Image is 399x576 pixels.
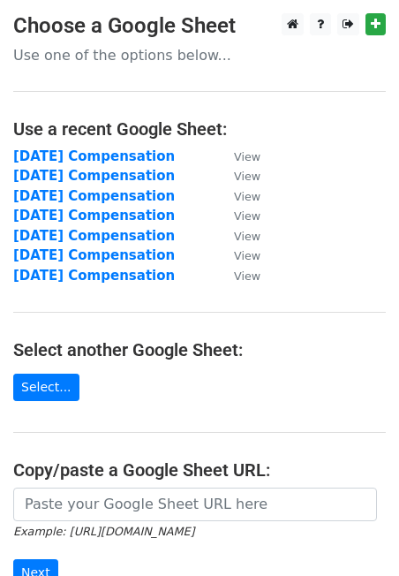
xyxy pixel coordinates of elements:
[13,247,175,263] a: [DATE] Compensation
[216,208,260,224] a: View
[13,525,194,538] small: Example: [URL][DOMAIN_NAME]
[13,208,175,224] a: [DATE] Compensation
[234,230,260,243] small: View
[216,268,260,284] a: View
[216,188,260,204] a: View
[234,150,260,163] small: View
[216,247,260,263] a: View
[13,118,386,140] h4: Use a recent Google Sheet:
[13,46,386,64] p: Use one of the options below...
[13,268,175,284] a: [DATE] Compensation
[216,148,260,164] a: View
[234,209,260,223] small: View
[234,249,260,262] small: View
[13,459,386,481] h4: Copy/paste a Google Sheet URL:
[13,168,175,184] a: [DATE] Compensation
[216,228,260,244] a: View
[13,188,175,204] a: [DATE] Compensation
[216,168,260,184] a: View
[13,374,79,401] a: Select...
[13,339,386,360] h4: Select another Google Sheet:
[13,148,175,164] a: [DATE] Compensation
[13,13,386,39] h3: Choose a Google Sheet
[13,488,377,521] input: Paste your Google Sheet URL here
[234,190,260,203] small: View
[234,170,260,183] small: View
[234,269,260,283] small: View
[13,228,175,244] a: [DATE] Compensation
